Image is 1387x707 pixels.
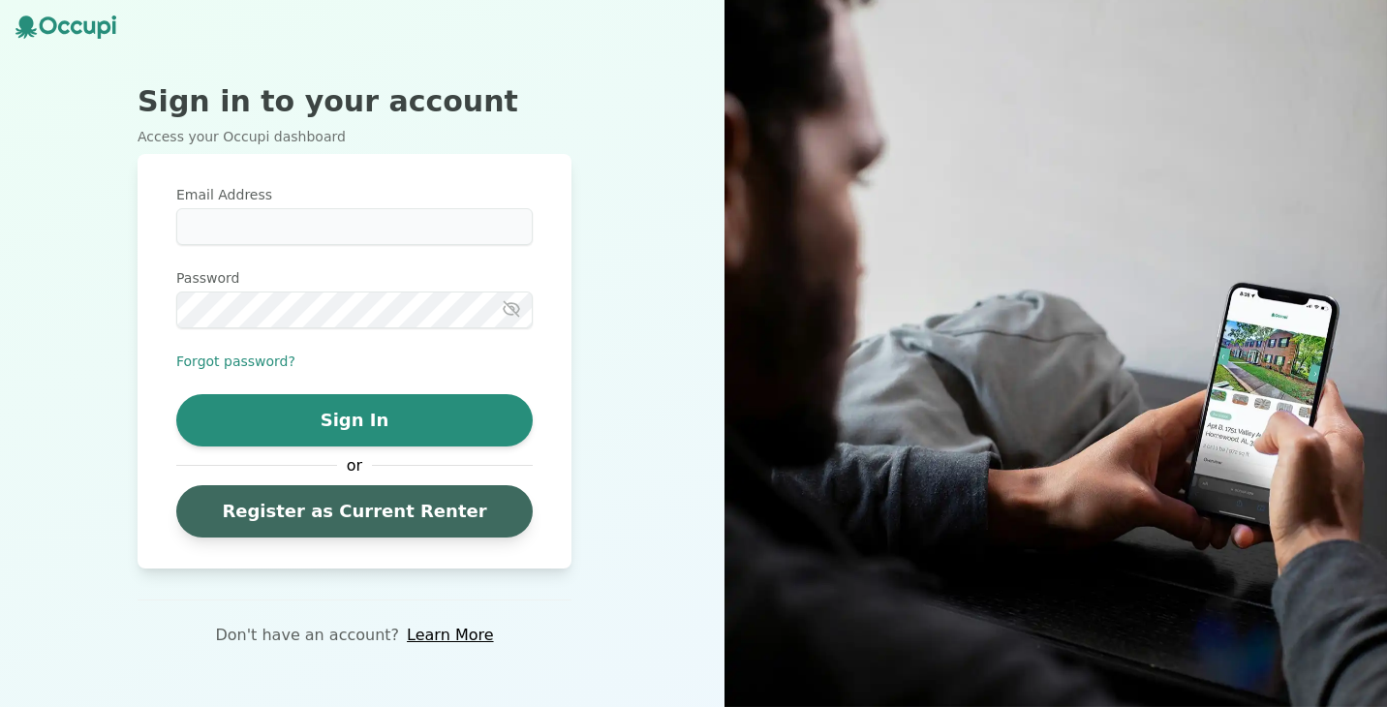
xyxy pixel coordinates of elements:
[176,185,533,204] label: Email Address
[215,624,399,647] p: Don't have an account?
[176,394,533,446] button: Sign In
[138,84,571,119] h2: Sign in to your account
[176,352,295,371] button: Forgot password?
[176,485,533,538] a: Register as Current Renter
[176,268,533,288] label: Password
[407,624,493,647] a: Learn More
[138,127,571,146] p: Access your Occupi dashboard
[337,454,372,477] span: or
